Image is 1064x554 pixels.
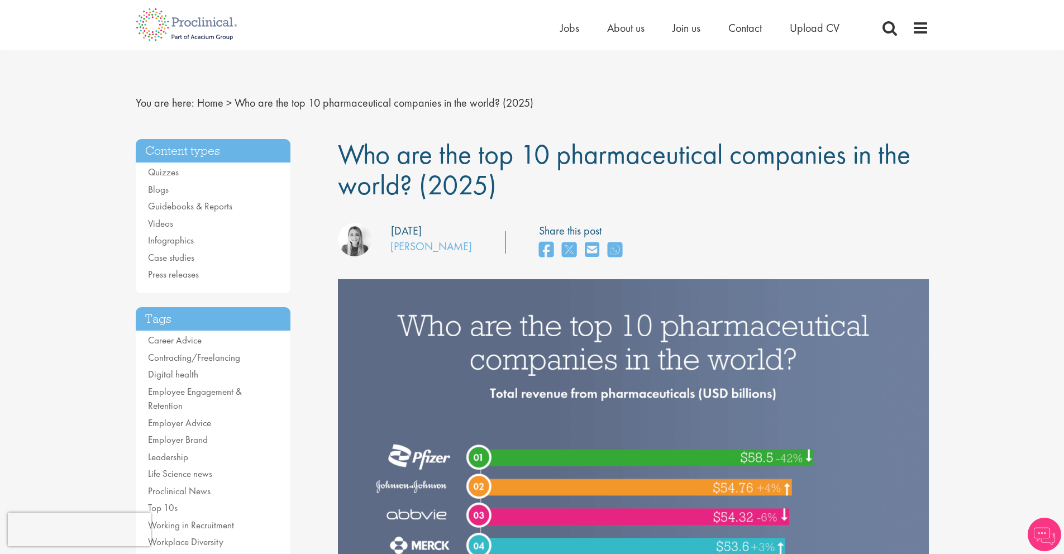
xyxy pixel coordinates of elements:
label: Share this post [539,223,628,239]
a: Workplace Diversity [148,536,223,548]
a: Employer Advice [148,417,211,429]
a: Digital health [148,368,198,380]
a: [PERSON_NAME] [390,239,472,254]
a: share on twitter [562,238,576,262]
img: Chatbot [1028,518,1061,551]
a: Employee Engagement & Retention [148,385,242,412]
span: You are here: [136,95,194,110]
a: Blogs [148,183,169,195]
a: Press releases [148,268,199,280]
a: breadcrumb link [197,95,223,110]
a: Upload CV [790,21,839,35]
img: Hannah Burke [338,223,371,256]
span: > [226,95,232,110]
a: share on whats app [608,238,622,262]
a: Proclinical News [148,485,211,497]
a: Guidebooks & Reports [148,200,232,212]
a: Leadership [148,451,188,463]
a: Infographics [148,234,194,246]
a: share on email [585,238,599,262]
a: Join us [672,21,700,35]
span: Who are the top 10 pharmaceutical companies in the world? (2025) [235,95,533,110]
iframe: reCAPTCHA [8,513,151,546]
a: Top 10s [148,502,178,514]
div: [DATE] [391,223,422,239]
a: Case studies [148,251,194,264]
a: Employer Brand [148,433,208,446]
a: Videos [148,217,173,230]
a: Career Advice [148,334,202,346]
span: Who are the top 10 pharmaceutical companies in the world? (2025) [338,136,910,203]
h3: Content types [136,139,291,163]
a: Jobs [560,21,579,35]
h3: Tags [136,307,291,331]
a: Life Science news [148,467,212,480]
a: Quizzes [148,166,179,178]
a: Contact [728,21,762,35]
a: About us [607,21,645,35]
a: Contracting/Freelancing [148,351,240,364]
a: share on facebook [539,238,554,262]
a: Working in Recruitment [148,519,234,531]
